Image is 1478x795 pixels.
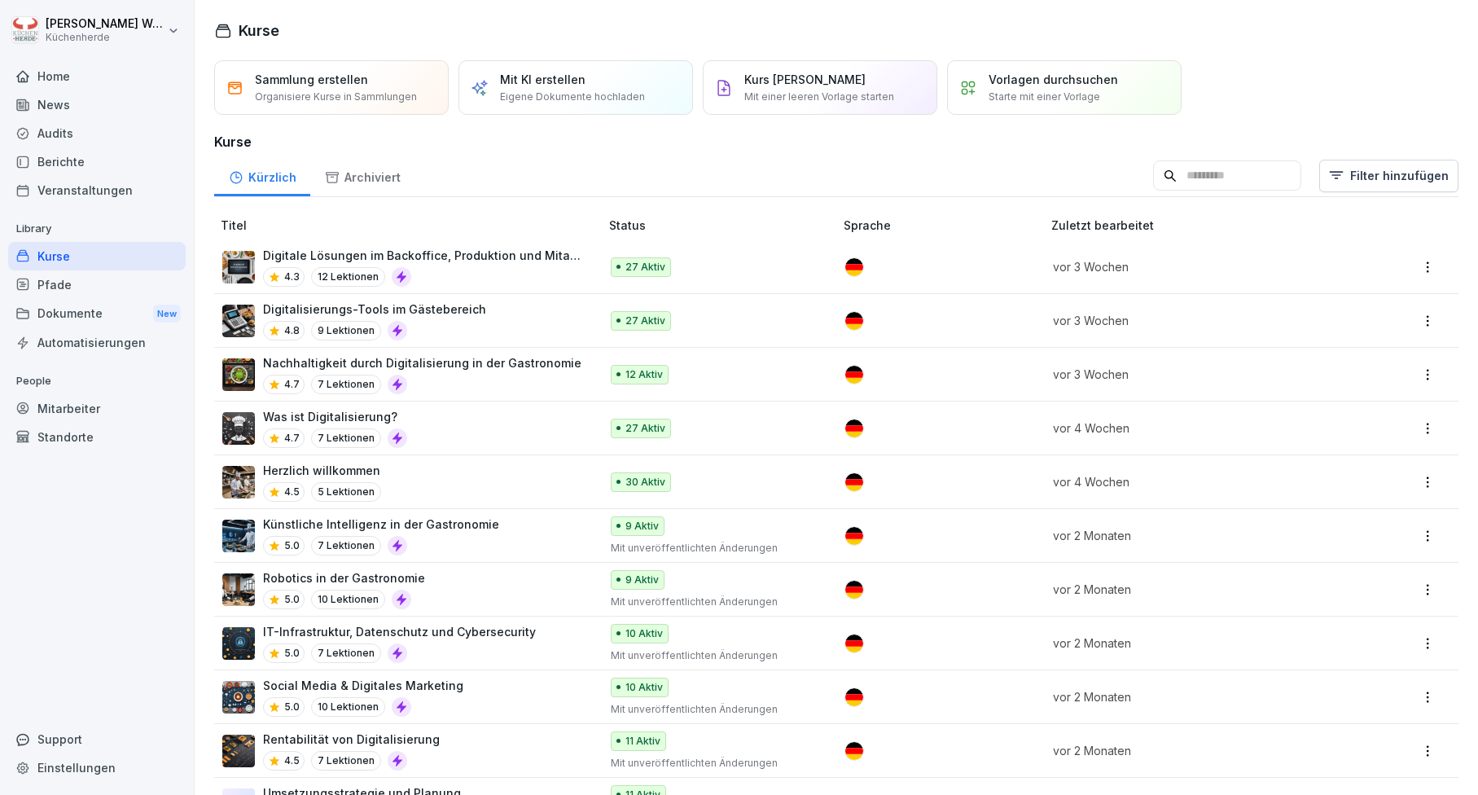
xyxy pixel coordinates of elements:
a: Standorte [8,423,186,451]
p: 12 Lektionen [311,267,385,287]
img: de.svg [845,473,863,491]
img: idnluj06p1d8bvcm9586ib54.png [222,681,255,714]
p: 4.5 [284,753,300,768]
p: Status [609,217,836,234]
img: ivkgprbnrw7vv10q8ezsqqeo.png [222,520,255,552]
a: Mitarbeiter [8,394,186,423]
img: de.svg [845,688,863,706]
p: Sammlung erstellen [255,71,368,88]
p: 5.0 [284,646,300,661]
a: Berichte [8,147,186,176]
p: 10 Aktiv [625,626,663,641]
p: Library [8,216,186,242]
p: vor 2 Monaten [1053,742,1335,759]
img: f6jfeywlzi46z76yezuzl69o.png [222,466,255,499]
p: Was ist Digitalisierung? [263,408,407,425]
p: 7 Lektionen [311,751,381,771]
p: 27 Aktiv [625,314,665,328]
p: 27 Aktiv [625,421,665,436]
p: 4.7 [284,431,300,446]
div: Support [8,725,186,753]
p: 7 Lektionen [311,428,381,448]
p: 9 Lektionen [311,321,381,340]
p: 4.3 [284,270,300,284]
p: 5.0 [284,592,300,607]
img: de.svg [845,527,863,545]
p: 5.0 [284,538,300,553]
img: u5o6hwt2vfcozzv2rxj2ipth.png [222,305,255,337]
img: de.svg [845,366,863,384]
p: Starte mit einer Vorlage [989,90,1100,104]
img: f56tjaoqzv3sbdd4hjqdf53s.png [222,627,255,660]
p: Mit unveröffentlichten Änderungen [611,702,817,717]
a: Kürzlich [214,155,310,196]
img: s58p4tk7j65zrcqyl2up43sg.png [222,735,255,767]
p: vor 3 Wochen [1053,366,1335,383]
p: vor 3 Wochen [1053,258,1335,275]
p: Mit unveröffentlichten Änderungen [611,595,817,609]
p: Zuletzt bearbeitet [1051,217,1354,234]
p: 30 Aktiv [625,475,665,490]
p: Küchenherde [46,32,164,43]
p: Organisiere Kurse in Sammlungen [255,90,417,104]
p: Digitalisierungs-Tools im Gästebereich [263,301,486,318]
img: de.svg [845,312,863,330]
p: vor 2 Monaten [1053,581,1335,598]
img: de.svg [845,419,863,437]
p: Mit KI erstellen [500,71,585,88]
p: 10 Lektionen [311,697,385,717]
img: de.svg [845,581,863,599]
p: vor 2 Monaten [1053,635,1335,652]
a: News [8,90,186,119]
a: Veranstaltungen [8,176,186,204]
p: vor 3 Wochen [1053,312,1335,329]
div: Dokumente [8,299,186,329]
p: 7 Lektionen [311,375,381,394]
p: vor 2 Monaten [1053,527,1335,544]
p: Kurs [PERSON_NAME] [744,71,866,88]
p: Künstliche Intelligenz in der Gastronomie [263,516,499,533]
p: Herzlich willkommen [263,462,381,479]
p: 7 Lektionen [311,536,381,556]
a: Kurse [8,242,186,270]
p: Titel [221,217,603,234]
p: 4.8 [284,323,300,338]
a: Einstellungen [8,753,186,782]
p: 10 Lektionen [311,590,385,609]
a: Home [8,62,186,90]
p: IT-Infrastruktur, Datenschutz und Cybersecurity [263,623,536,640]
img: de.svg [845,635,863,652]
p: 12 Aktiv [625,367,663,382]
p: 9 Aktiv [625,519,659,534]
button: Filter hinzufügen [1319,160,1458,192]
p: Sprache [844,217,1045,234]
p: vor 2 Monaten [1053,688,1335,705]
p: Social Media & Digitales Marketing [263,677,463,694]
h3: Kurse [214,132,1458,152]
p: Robotics in der Gastronomie [263,569,425,586]
p: 11 Aktiv [625,734,660,749]
a: Automatisierungen [8,328,186,357]
p: Mit einer leeren Vorlage starten [744,90,894,104]
p: 5 Lektionen [311,482,381,502]
a: DokumenteNew [8,299,186,329]
img: y5x905sgboivdubjhbpi2xxs.png [222,412,255,445]
p: Rentabilität von Digitalisierung [263,731,440,748]
img: de.svg [845,258,863,276]
img: hdwdeme71ehhejono79v574m.png [222,251,255,283]
div: Archiviert [310,155,414,196]
p: vor 4 Wochen [1053,419,1335,437]
p: Mit unveröffentlichten Änderungen [611,756,817,771]
p: 9 Aktiv [625,573,659,587]
p: vor 4 Wochen [1053,473,1335,490]
a: Pfade [8,270,186,299]
h1: Kurse [239,20,279,42]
